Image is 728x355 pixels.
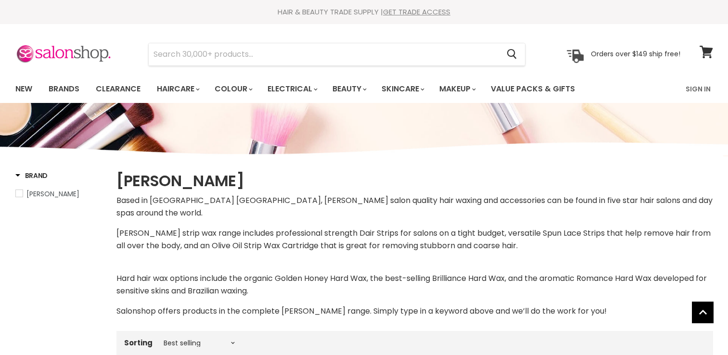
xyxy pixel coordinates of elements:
a: Brands [41,79,87,99]
h1: [PERSON_NAME] [116,171,713,191]
a: Beauty [325,79,372,99]
button: Search [499,43,525,65]
a: Caron [15,189,104,199]
form: Product [148,43,525,66]
p: Based in [GEOGRAPHIC_DATA] [GEOGRAPHIC_DATA], [PERSON_NAME] salon quality hair waxing and accesso... [116,194,713,219]
ul: Main menu [8,75,631,103]
div: [PERSON_NAME] strip wax range includes professional strength Dair Strips for salons on a tight bu... [116,194,713,317]
a: New [8,79,39,99]
h3: Brand [15,171,48,180]
a: Haircare [150,79,205,99]
a: Colour [207,79,258,99]
input: Search [149,43,499,65]
a: Clearance [89,79,148,99]
p: Orders over $149 ship free! [591,50,680,58]
a: Skincare [374,79,430,99]
p: Hard hair wax options include the organic Golden Honey Hard Wax, the best-selling Brilliance Hard... [116,272,713,297]
label: Sorting [124,339,153,347]
nav: Main [3,75,725,103]
a: Electrical [260,79,323,99]
div: HAIR & BEAUTY TRADE SUPPLY | [3,7,725,17]
a: Makeup [432,79,482,99]
a: GET TRADE ACCESS [383,7,450,17]
a: Sign In [680,79,716,99]
a: Value Packs & Gifts [484,79,582,99]
span: [PERSON_NAME] [26,189,79,199]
